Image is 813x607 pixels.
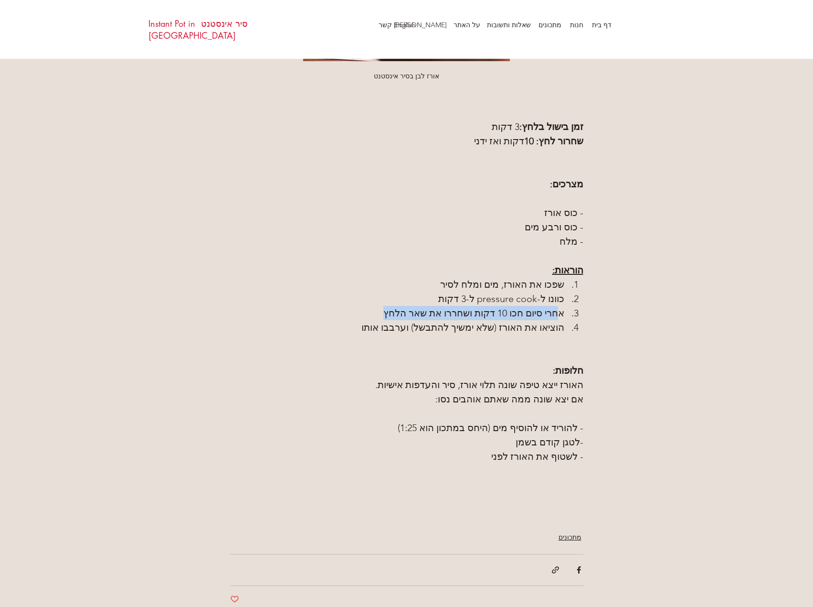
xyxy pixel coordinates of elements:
[551,565,560,574] button: שיתוף באמצעות לינק
[449,18,485,32] p: על האתר
[390,18,421,32] a: English
[491,451,583,462] span: - לשטוף את האורז לפני
[587,18,616,32] p: דף בית
[565,18,588,32] p: חנות
[374,72,439,80] span: אורז לבן בסיר אינסטנט
[375,379,583,390] span: האורז ייצא טיפה שונה תלוי אורז, סיר והעדפות אישיות.
[560,236,583,247] span: - מלח
[525,221,583,233] span: - כוס ורבע מים
[588,18,616,32] a: דף בית
[516,436,583,448] span: -לטגן קודם בשמן
[492,121,519,132] span: 3 דקות
[148,18,248,41] a: סיר אינסטנט Instant Pot in [GEOGRAPHIC_DATA]
[550,178,583,190] span: מצרכים:
[230,531,583,544] ul: Post categories
[383,307,564,319] span: אחרי סיום חכו 10 דקות ושחררו את שאר הלחץ
[534,18,566,32] p: מתכונים
[566,18,588,32] a: חנות
[474,135,524,147] span: דקות ואז ידני
[544,207,583,218] span: - כוס אורז
[398,422,583,434] span: - להוריד או להוסיף מים (היחס במתכון הוא 1:25)
[368,18,616,32] nav: אתר
[485,18,536,32] a: שאלות ותשובות
[438,293,564,304] span: כוונו ל-pressure cook ל-3 דקות
[374,18,452,32] p: [PERSON_NAME] קשר
[452,18,485,32] a: על האתר
[421,18,452,32] a: [PERSON_NAME] קשר
[440,279,564,290] span: שפכו את האורז, מים ומלח לסיר
[559,532,581,542] a: מתכונים
[230,595,239,604] button: Like post
[524,135,583,147] span: שחרור לחץ: 10
[552,264,583,276] span: הוראות:
[361,322,564,333] span: הוציאו את האורז (שלא ימשיך להתבשל) וערבבו אותו
[519,121,583,132] span: זמן בישול בלחץ:
[435,393,583,405] span: אם יצא שונה ממה שאתם אוהבים נסו:
[574,565,583,574] svg: Facebook
[574,565,583,574] button: שיתוף בפייסבוק
[482,18,536,32] p: שאלות ותשובות
[553,365,583,376] span: חלופות:
[536,18,566,32] a: מתכונים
